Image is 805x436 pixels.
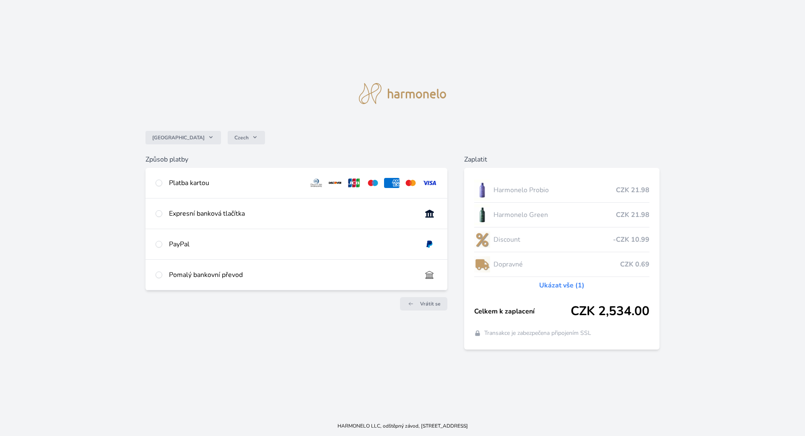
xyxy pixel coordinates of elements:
span: Harmonelo Green [493,210,616,220]
img: diners.svg [309,178,324,188]
span: Transakce je zabezpečena připojením SSL [484,329,591,337]
span: Dopravné [493,259,621,269]
img: CLEAN_PROBIO_se_stinem_x-lo.jpg [474,180,490,201]
img: maestro.svg [365,178,381,188]
div: Platba kartou [169,178,302,188]
img: logo.svg [359,83,446,104]
img: bankTransfer_IBAN.svg [422,270,437,280]
div: Pomalý bankovní převod [169,270,415,280]
div: Expresní banková tlačítka [169,209,415,219]
a: Ukázat vše (1) [539,280,584,290]
span: CZK 21.98 [616,185,649,195]
span: Vrátit se [420,300,441,307]
img: jcb.svg [346,178,362,188]
span: Harmonelo Probio [493,185,616,195]
span: Celkem k zaplacení [474,306,571,316]
h6: Způsob platby [145,154,447,164]
span: Czech [234,134,249,141]
img: CLEAN_GREEN_se_stinem_x-lo.jpg [474,204,490,225]
img: amex.svg [384,178,400,188]
img: visa.svg [422,178,437,188]
span: CZK 0.69 [620,259,649,269]
img: discover.svg [327,178,343,188]
a: Vrátit se [400,297,447,311]
span: [GEOGRAPHIC_DATA] [152,134,205,141]
button: [GEOGRAPHIC_DATA] [145,131,221,144]
span: CZK 21.98 [616,210,649,220]
img: onlineBanking_CZ.svg [422,209,437,219]
img: delivery-lo.png [474,254,490,275]
button: Czech [228,131,265,144]
span: -CZK 10.99 [613,235,649,245]
span: Discount [493,235,613,245]
img: discount-lo.png [474,229,490,250]
h6: Zaplatit [464,154,660,164]
div: PayPal [169,239,415,249]
span: CZK 2,534.00 [571,304,649,319]
img: paypal.svg [422,239,437,249]
img: mc.svg [403,178,418,188]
